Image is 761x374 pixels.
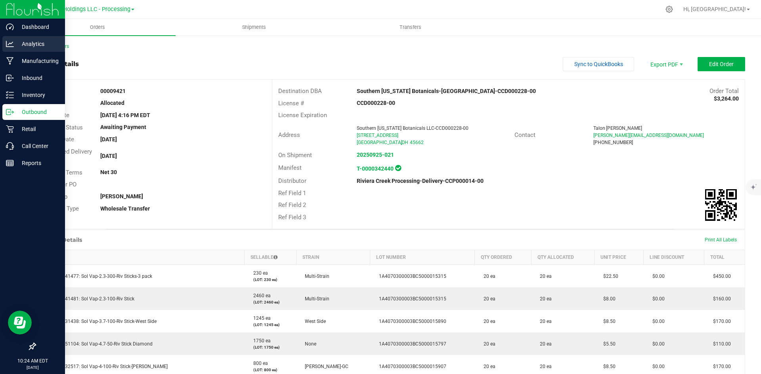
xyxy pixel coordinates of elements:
span: 20 ea [480,273,495,279]
th: Item [36,250,245,265]
th: Qty Allocated [531,250,594,265]
span: Multi-Strain [301,296,329,302]
p: (LOT: 1245 ea) [249,322,292,328]
span: $110.00 [709,341,731,347]
p: Manufacturing [14,56,61,66]
span: $8.00 [599,296,616,302]
span: 45662 [410,140,424,145]
span: $8.50 [599,319,616,324]
span: 800 ea [249,361,268,366]
p: Analytics [14,39,61,49]
a: Shipments [176,19,332,36]
span: License # [278,100,304,107]
span: Multi-Strain [301,273,329,279]
span: 1A4070300003BC5000015890 [375,319,446,324]
iframe: Resource center [8,311,32,334]
span: 20 ea [536,319,552,324]
th: Qty Ordered [475,250,531,265]
span: M00000851104: Sol Vap-4.7-50-Riv Stick Diamond [40,341,153,347]
span: [PHONE_NUMBER] [593,140,633,145]
span: West Side [301,319,326,324]
span: [GEOGRAPHIC_DATA] [357,140,402,145]
strong: $3,264.00 [714,95,739,102]
inline-svg: Inventory [6,91,14,99]
p: Inventory [14,90,61,100]
button: Sync to QuickBooks [563,57,634,71]
span: 20 ea [480,296,495,302]
span: Ref Field 2 [278,201,306,209]
strong: [DATE] [100,136,117,142]
strong: [DATE] [100,153,117,159]
inline-svg: Outbound [6,108,14,116]
button: Edit Order [698,57,745,71]
span: 2460 ea [249,293,271,298]
span: 1A4070300003BC5000015315 [375,296,446,302]
span: 1245 ea [249,315,271,321]
p: Retail [14,124,61,134]
span: Manifest [278,164,302,171]
span: Transfers [389,24,432,31]
inline-svg: Manufacturing [6,57,14,65]
span: Shipments [231,24,277,31]
span: Ref Field 3 [278,214,306,221]
span: Destination DBA [278,87,322,95]
span: $0.00 [648,341,665,347]
span: $160.00 [709,296,731,302]
inline-svg: Dashboard [6,23,14,31]
span: 20 ea [536,296,552,302]
span: $170.00 [709,364,731,369]
strong: T-0000342440 [357,165,394,172]
span: Order Total [709,87,739,95]
span: Print All Labels [705,237,737,243]
span: [STREET_ADDRESS] [357,133,398,138]
span: 230 ea [249,270,268,276]
span: Talon [593,125,605,131]
span: $8.50 [599,364,616,369]
th: Unit Price [595,250,644,265]
span: M00001241481: Sol Vap-2.3-100-Riv Stick [40,296,134,302]
span: OH [402,140,408,145]
span: Riviera Creek Holdings LLC - Processing [27,6,130,13]
th: Strain [296,250,370,265]
span: 20 ea [480,319,495,324]
span: [PERSON_NAME][EMAIL_ADDRESS][DOMAIN_NAME] [593,133,704,138]
span: Export PDF [642,57,690,71]
span: Ref Field 1 [278,190,306,197]
a: 20250925-021 [357,152,394,158]
p: Outbound [14,107,61,117]
inline-svg: Analytics [6,40,14,48]
div: Manage settings [664,6,674,13]
span: M00001231438: Sol Vap-3.7-100-Riv Stick-West Side [40,319,157,324]
strong: [PERSON_NAME] [100,193,143,199]
span: 20 ea [480,341,495,347]
strong: CCD000228-00 [357,100,395,106]
span: Edit Order [709,61,734,67]
p: 10:24 AM EDT [4,357,61,365]
p: Call Center [14,141,61,151]
a: Orders [19,19,176,36]
th: Line Discount [644,250,704,265]
span: $0.00 [648,296,665,302]
span: Sync to QuickBooks [574,61,623,67]
span: $450.00 [709,273,731,279]
span: License Expiration [278,112,327,119]
span: $0.00 [648,364,665,369]
span: In Sync [395,164,401,172]
inline-svg: Call Center [6,142,14,150]
span: [PERSON_NAME]-GC [301,364,348,369]
th: Lot Number [370,250,475,265]
qrcode: 00009421 [705,189,737,221]
strong: Wholesale Transfer [100,205,150,212]
p: Dashboard [14,22,61,32]
span: $0.00 [648,319,665,324]
strong: Net 30 [100,169,117,175]
span: None [301,341,316,347]
strong: Awaiting Payment [100,124,146,130]
a: Transfers [332,19,489,36]
th: Sellable [245,250,296,265]
p: (LOT: 1750 ea) [249,344,292,350]
span: Contact [514,131,535,139]
strong: [DATE] 4:16 PM EDT [100,112,150,118]
inline-svg: Retail [6,125,14,133]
